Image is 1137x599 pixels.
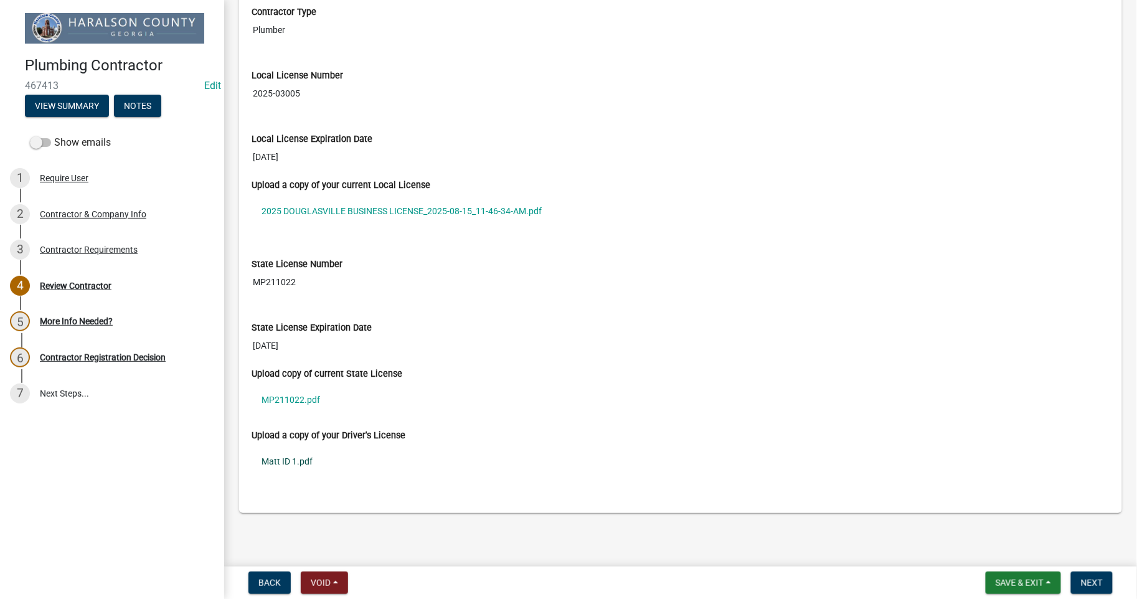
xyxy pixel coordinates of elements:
[10,347,30,367] div: 6
[40,245,138,254] div: Contractor Requirements
[40,353,166,362] div: Contractor Registration Decision
[10,204,30,224] div: 2
[25,80,199,92] span: 467413
[25,95,109,117] button: View Summary
[252,72,343,80] label: Local License Number
[40,281,111,290] div: Review Contractor
[1071,572,1113,594] button: Next
[204,80,221,92] wm-modal-confirm: Edit Application Number
[301,572,348,594] button: Void
[252,8,316,17] label: Contractor Type
[252,135,372,144] label: Local License Expiration Date
[40,317,113,326] div: More Info Needed?
[252,324,372,333] label: State License Expiration Date
[252,197,1110,225] a: 2025 DOUGLASVILLE BUSINESS LICENSE_2025-08-15_11-46-34-AM.pdf
[996,578,1044,588] span: Save & Exit
[252,260,342,269] label: State License Number
[114,95,161,117] button: Notes
[252,385,1110,414] a: MP211022.pdf
[252,447,1110,476] a: Matt ID 1.pdf
[10,240,30,260] div: 3
[252,432,405,440] label: Upload a copy of your Driver's License
[25,101,109,111] wm-modal-confirm: Summary
[25,13,204,44] img: Haralson County, Georgia
[248,572,291,594] button: Back
[40,174,88,182] div: Require User
[1081,578,1103,588] span: Next
[252,181,430,190] label: Upload a copy of your current Local License
[204,80,221,92] a: Edit
[40,210,146,219] div: Contractor & Company Info
[252,370,402,379] label: Upload copy of current State License
[986,572,1061,594] button: Save & Exit
[30,135,111,150] label: Show emails
[10,276,30,296] div: 4
[114,101,161,111] wm-modal-confirm: Notes
[10,168,30,188] div: 1
[10,384,30,403] div: 7
[258,578,281,588] span: Back
[25,57,214,75] h4: Plumbing Contractor
[10,311,30,331] div: 5
[311,578,331,588] span: Void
